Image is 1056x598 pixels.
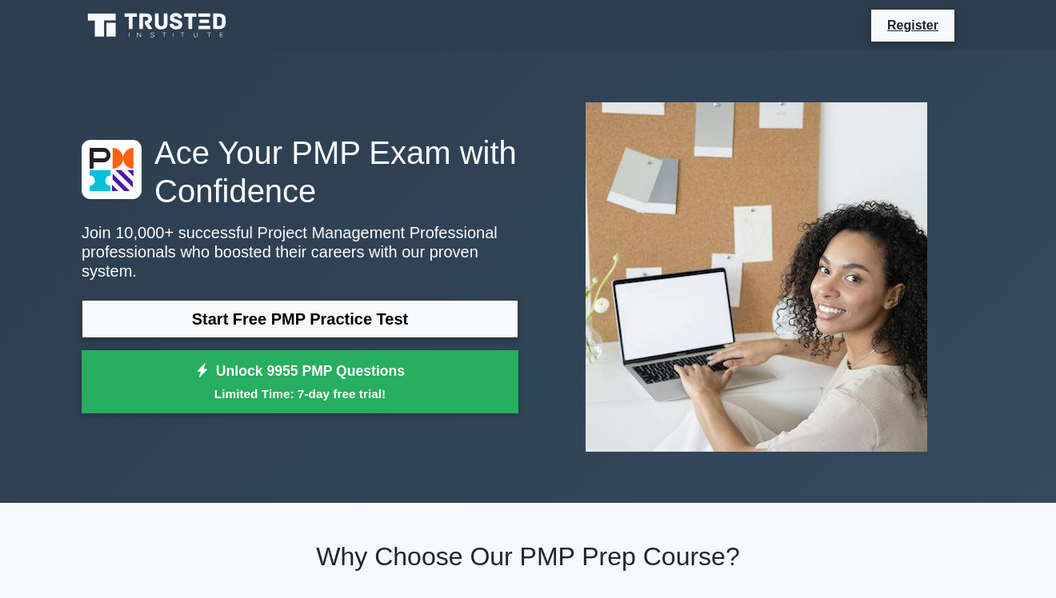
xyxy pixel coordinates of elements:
a: Register [878,15,948,35]
h2: Why Choose Our PMP Prep Course? [82,541,974,572]
h1: Ace Your PMP Exam with Confidence [82,134,518,210]
p: Join 10,000+ successful Project Management Professional professionals who boosted their careers w... [82,223,518,281]
a: Start Free PMP Practice Test [82,300,518,338]
a: Unlock 9955 PMP QuestionsLimited Time: 7-day free trial! [82,350,518,414]
small: Limited Time: 7-day free trial! [102,385,498,403]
